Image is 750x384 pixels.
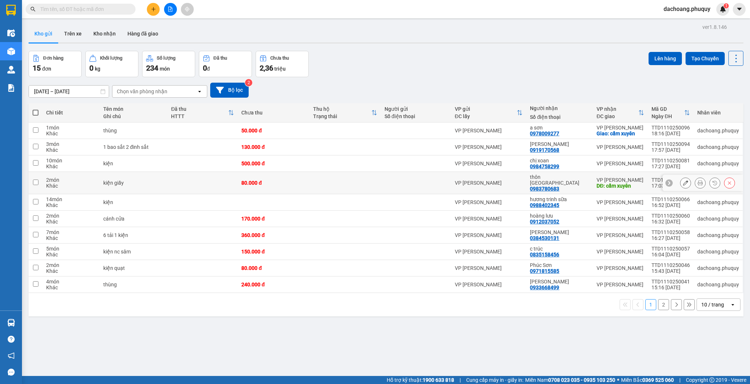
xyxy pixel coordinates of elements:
[597,232,644,238] div: VP [PERSON_NAME]
[525,376,615,384] span: Miền Nam
[530,235,559,241] div: 0384530131
[385,113,448,119] div: Số điện thoại
[651,219,690,225] div: 16:32 [DATE]
[313,106,371,112] div: Thu hộ
[648,103,694,123] th: Toggle SortBy
[46,177,96,183] div: 2 món
[455,232,523,238] div: VP [PERSON_NAME]
[651,141,690,147] div: TTD1110250094
[697,161,739,166] div: dachoang.phuquy
[7,29,15,37] img: warehouse-icon
[40,5,127,13] input: Tìm tên, số ĐT hoặc mã đơn
[530,246,589,252] div: c trúc
[142,51,195,77] button: Số lượng234món
[164,3,177,16] button: file-add
[697,110,739,116] div: Nhân viên
[46,158,96,163] div: 10 món
[530,125,589,131] div: a sơn
[697,199,739,205] div: dachoang.phuquy
[313,113,371,119] div: Trạng thái
[617,379,619,381] span: ⚪️
[455,199,523,205] div: VP [PERSON_NAME]
[597,265,644,271] div: VP [PERSON_NAME]
[530,158,589,163] div: chị xoan
[46,268,96,274] div: Khác
[46,219,96,225] div: Khác
[530,114,589,120] div: Số điện thoại
[651,252,690,257] div: 16:04 [DATE]
[256,51,309,77] button: Chưa thu2,36 triệu
[651,125,690,131] div: TTD1110250096
[451,103,527,123] th: Toggle SortBy
[8,352,15,359] span: notification
[597,177,644,183] div: VP [PERSON_NAME]
[197,89,203,94] svg: open
[651,262,690,268] div: TTD1110250046
[455,282,523,287] div: VP [PERSON_NAME]
[455,113,517,119] div: ĐC lấy
[651,163,690,169] div: 17:27 [DATE]
[8,369,15,376] span: message
[651,177,690,183] div: TTD1110250070
[7,66,15,74] img: warehouse-icon
[241,180,305,186] div: 80.000 đ
[171,113,228,119] div: HTTT
[85,51,138,77] button: Khối lượng0kg
[651,196,690,202] div: TTD1110250066
[720,6,726,12] img: icon-new-feature
[95,66,100,72] span: kg
[597,125,644,131] div: VP [PERSON_NAME]
[210,83,249,98] button: Bộ lọc
[651,106,684,112] div: Mã GD
[651,235,690,241] div: 16:27 [DATE]
[530,213,589,219] div: hoàng lưu
[597,216,644,222] div: VP [PERSON_NAME]
[530,105,589,111] div: Người nhận
[241,144,305,150] div: 130.000 đ
[597,249,644,255] div: VP [PERSON_NAME]
[645,299,656,310] button: 1
[46,285,96,290] div: Khác
[651,158,690,163] div: TTD1110250081
[46,235,96,241] div: Khác
[46,141,96,147] div: 3 món
[530,147,559,153] div: 0919170568
[103,106,164,112] div: Tên món
[621,376,674,384] span: Miền Bắc
[88,25,122,42] button: Kho nhận
[122,25,164,42] button: Hàng đã giao
[455,128,523,133] div: VP [PERSON_NAME]
[724,3,729,8] sup: 1
[530,219,559,225] div: 0912037052
[103,113,164,119] div: Ghi chú
[597,183,644,189] div: DĐ: cẩm xuyên
[181,3,194,16] button: aim
[651,213,690,219] div: TTD1110250060
[241,216,305,222] div: 170.000 đ
[160,66,170,72] span: món
[29,51,82,77] button: Đơn hàng15đơn
[46,229,96,235] div: 7 món
[651,285,690,290] div: 15:16 [DATE]
[697,249,739,255] div: dachoang.phuquy
[151,7,156,12] span: plus
[167,103,238,123] th: Toggle SortBy
[46,125,96,131] div: 1 món
[460,376,461,384] span: |
[658,4,716,14] span: dachoang.phuquy
[697,232,739,238] div: dachoang.phuquy
[7,84,15,92] img: solution-icon
[702,23,727,31] div: ver 1.8.146
[455,180,523,186] div: VP [PERSON_NAME]
[260,64,273,72] span: 2,36
[701,301,724,308] div: 10 / trang
[30,7,36,12] span: search
[530,186,559,192] div: 0983780683
[733,3,746,16] button: caret-down
[455,265,523,271] div: VP [PERSON_NAME]
[697,282,739,287] div: dachoang.phuquy
[455,144,523,150] div: VP [PERSON_NAME]
[597,144,644,150] div: VP [PERSON_NAME]
[455,249,523,255] div: VP [PERSON_NAME]
[103,216,164,222] div: cánh cửa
